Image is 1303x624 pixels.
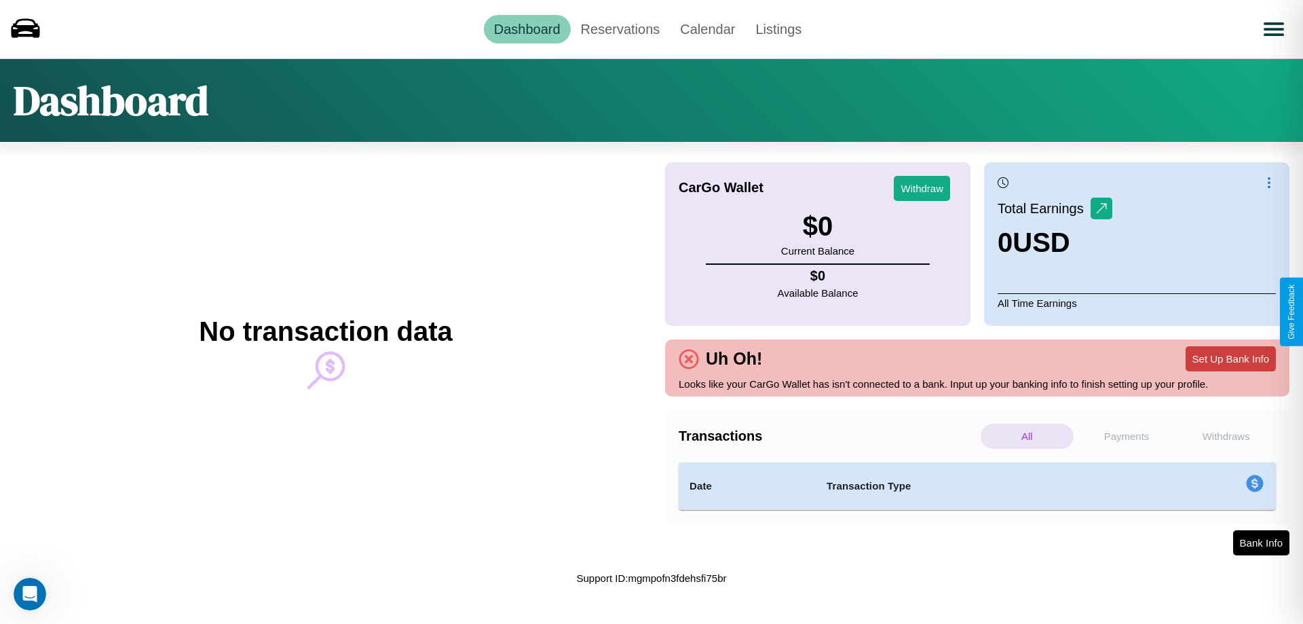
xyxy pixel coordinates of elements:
[1080,424,1173,449] p: Payments
[781,211,854,242] h3: $ 0
[577,569,727,587] p: Support ID: mgmpofn3fdehsfi75br
[14,73,208,128] h1: Dashboard
[690,478,805,494] h4: Date
[998,227,1112,258] h3: 0 USD
[778,284,858,302] p: Available Balance
[1179,424,1272,449] p: Withdraws
[679,180,763,196] h4: CarGo Wallet
[484,15,571,43] a: Dashboard
[199,316,452,347] h2: No transaction data
[894,176,950,201] button: Withdraw
[998,293,1276,312] p: All Time Earnings
[14,578,46,610] iframe: Intercom live chat
[679,462,1276,510] table: simple table
[1186,346,1276,371] button: Set Up Bank Info
[745,15,812,43] a: Listings
[699,349,769,369] h4: Uh Oh!
[827,478,1135,494] h4: Transaction Type
[781,242,854,260] p: Current Balance
[981,424,1074,449] p: All
[778,268,858,284] h4: $ 0
[1233,530,1289,555] button: Bank Info
[670,15,745,43] a: Calendar
[571,15,671,43] a: Reservations
[1287,285,1296,339] div: Give Feedback
[1255,10,1293,48] button: Open menu
[998,196,1091,221] p: Total Earnings
[679,428,977,444] h4: Transactions
[679,375,1276,393] p: Looks like your CarGo Wallet has isn't connected to a bank. Input up your banking info to finish ...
